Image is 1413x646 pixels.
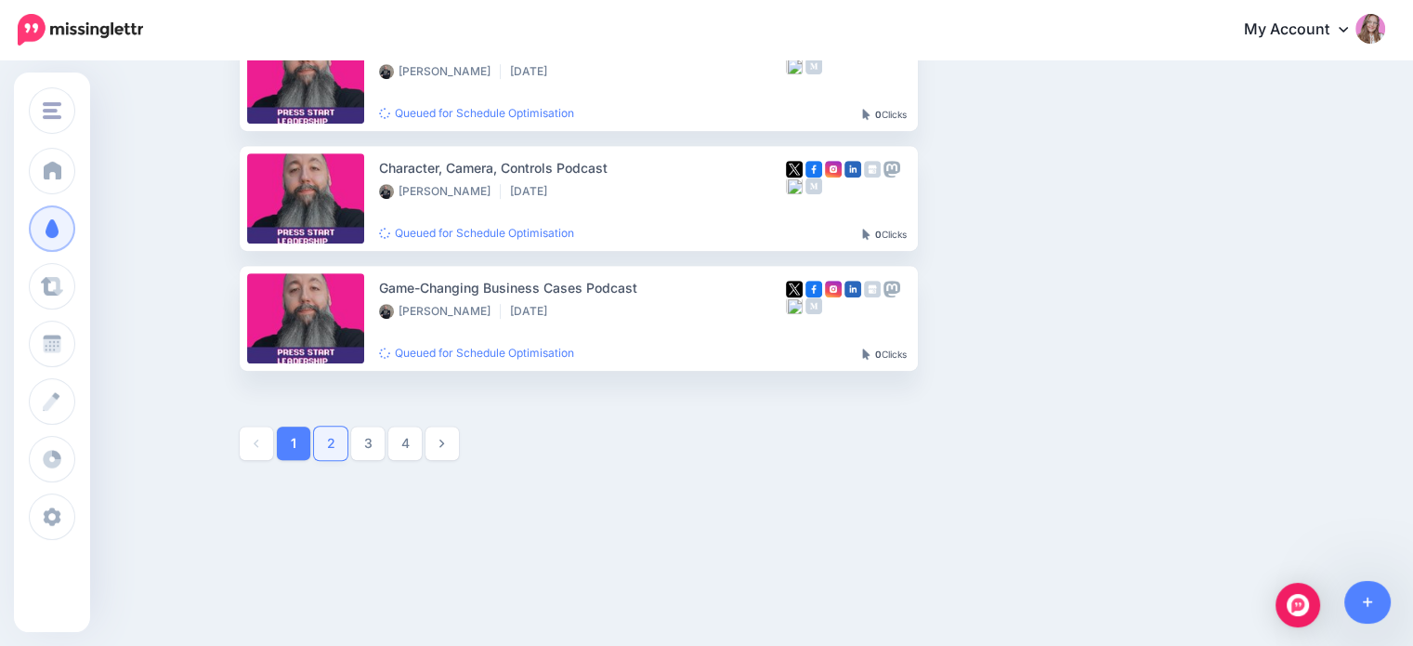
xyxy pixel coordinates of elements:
img: Missinglettr [18,14,143,46]
li: [PERSON_NAME] [379,184,501,199]
img: facebook-square.png [805,161,822,178]
div: Game-Changing Business Cases Podcast [379,277,786,298]
img: linkedin-square.png [844,281,861,297]
img: mastodon-grey-square.png [883,161,900,178]
img: bluesky-square.png [786,297,803,314]
li: [DATE] [510,64,556,79]
img: medium-grey-square.png [805,178,822,194]
img: instagram-square.png [825,281,842,297]
img: medium-grey-square.png [805,297,822,314]
a: 3 [351,427,385,460]
div: Clicks [862,230,907,241]
a: Queued for Schedule Optimisation [379,106,574,120]
img: google_business-grey-square.png [864,281,881,297]
div: Open Intercom Messenger [1276,583,1320,627]
a: My Account [1225,7,1385,53]
img: menu.png [43,102,61,119]
li: [DATE] [510,304,556,319]
img: google_business-grey-square.png [864,161,881,178]
b: 0 [875,349,882,360]
img: instagram-square.png [825,161,842,178]
b: 0 [875,109,882,120]
a: Queued for Schedule Optimisation [379,346,574,360]
a: 2 [314,427,347,460]
img: pointer-grey-darker.png [862,229,870,240]
img: linkedin-square.png [844,161,861,178]
img: bluesky-square.png [786,58,803,74]
img: pointer-grey-darker.png [862,349,870,360]
strong: 1 [291,437,296,450]
img: facebook-square.png [805,281,822,297]
img: pointer-grey-darker.png [862,109,870,120]
li: [PERSON_NAME] [379,64,501,79]
div: Clicks [862,349,907,361]
li: [PERSON_NAME] [379,304,501,319]
img: twitter-square.png [786,161,803,178]
b: 0 [875,229,882,240]
li: [DATE] [510,184,556,199]
a: 4 [388,427,422,460]
img: bluesky-square.png [786,178,803,194]
div: Clicks [862,110,907,121]
img: twitter-square.png [786,281,803,297]
img: mastodon-grey-square.png [883,281,900,297]
img: medium-grey-square.png [805,58,822,74]
div: Character, Camera, Controls Podcast [379,157,786,178]
a: Queued for Schedule Optimisation [379,226,574,240]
